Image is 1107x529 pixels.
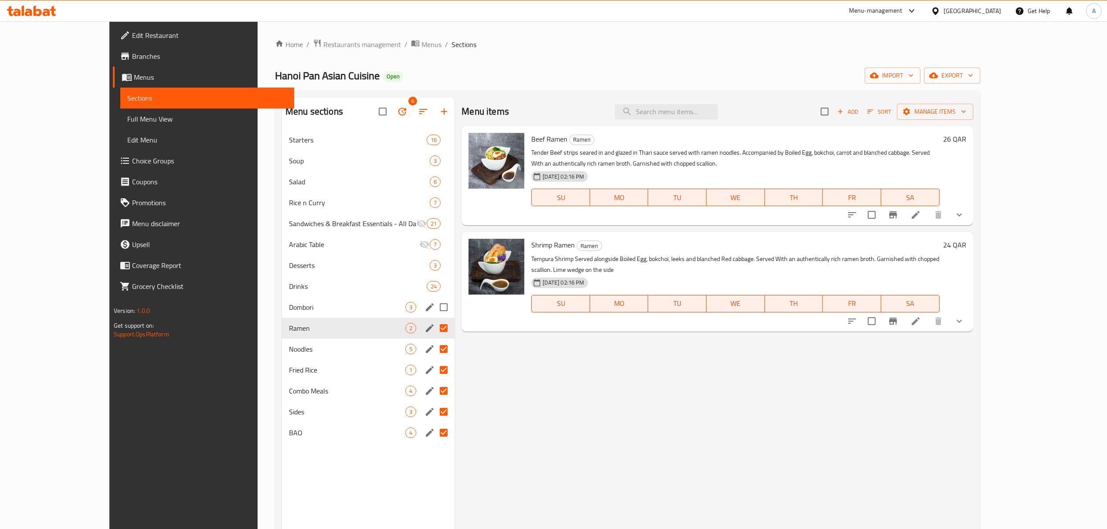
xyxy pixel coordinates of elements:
h6: 24 QAR [943,239,966,251]
span: Ramen [577,241,601,251]
span: WE [710,191,761,204]
span: Combo Meals [289,386,405,396]
a: Edit menu item [910,316,921,326]
span: 4 [406,387,416,395]
button: edit [423,322,436,335]
span: export [931,70,973,81]
span: TU [652,191,703,204]
span: Shrimp Ramen [531,238,575,251]
button: show more [949,204,970,225]
span: Salad [289,176,430,187]
svg: Inactive section [419,239,430,250]
button: MO [590,189,649,206]
span: [DATE] 02:16 PM [539,173,587,181]
span: 2 [406,324,416,332]
button: TU [648,295,706,312]
div: Fried Rice1edit [282,359,455,380]
img: Shrimp Ramen [469,239,524,295]
a: Restaurants management [313,39,401,50]
span: Menus [134,72,287,82]
button: SA [881,295,940,312]
span: Desserts [289,260,430,271]
span: Rice n Curry [289,197,430,208]
span: Arabic Table [289,239,419,250]
span: Full Menu View [127,114,287,124]
span: [DATE] 02:16 PM [539,278,587,287]
div: items [427,218,441,229]
span: import [872,70,913,81]
div: Open [383,71,403,82]
span: 3 [406,408,416,416]
span: Sections [452,39,476,50]
span: TU [652,297,703,310]
input: search [615,104,718,119]
span: Grocery Checklist [132,281,287,292]
div: Sides3edit [282,401,455,422]
button: SU [531,295,590,312]
button: Add [834,105,862,119]
div: Drinks [289,281,427,292]
span: 3 [430,261,440,270]
button: edit [423,426,436,439]
div: Combo Meals4edit [282,380,455,401]
span: 3 [430,157,440,165]
span: Add item [834,105,862,119]
button: export [924,68,980,84]
span: 1 [406,366,416,374]
span: Beef Ramen [531,132,567,146]
span: TH [768,191,820,204]
button: TH [765,189,823,206]
button: edit [423,363,436,376]
a: Choice Groups [113,150,294,171]
span: Ramen [570,135,594,145]
span: Fried Rice [289,365,405,375]
button: Add section [434,101,455,122]
div: Salad6 [282,171,455,192]
span: MO [594,191,645,204]
div: items [405,427,416,438]
button: show more [949,311,970,332]
div: items [405,344,416,354]
div: [GEOGRAPHIC_DATA] [944,6,1001,16]
a: Support.OpsPlatform [114,329,169,340]
svg: Inactive section [416,218,427,229]
span: Open [383,73,403,80]
span: Ramen [289,323,405,333]
a: Promotions [113,192,294,213]
div: Soup3 [282,150,455,171]
nav: breadcrumb [275,39,980,50]
span: Bulk update [392,101,413,122]
div: Ramen [569,135,594,145]
span: Noodles [289,344,405,354]
svg: Show Choices [954,316,964,326]
span: Restaurants management [323,39,401,50]
button: edit [423,342,436,356]
a: Edit Menu [120,129,294,150]
span: SA [885,297,936,310]
span: Sort items [862,105,897,119]
h2: Menu items [462,105,509,118]
div: Menu-management [849,6,903,16]
a: Coverage Report [113,255,294,276]
span: Starters [289,135,427,145]
svg: Show Choices [954,210,964,220]
span: Dombori [289,302,405,312]
div: items [427,281,441,292]
span: 16 [427,136,440,144]
button: MO [590,295,649,312]
button: WE [706,189,765,206]
a: Menus [113,67,294,88]
div: Starters16 [282,129,455,150]
div: Dombori3edit [282,297,455,318]
span: 6 [430,178,440,186]
span: SA [885,191,936,204]
button: WE [706,295,765,312]
span: 5 [406,345,416,353]
span: 6 [408,97,417,105]
button: delete [928,311,949,332]
button: FR [823,189,881,206]
a: Sections [120,88,294,109]
span: ⁠Hanoi Pan Asian Cuisine [275,66,380,85]
span: Sandwiches & Breakfast Essentials - All Day Long [289,218,416,229]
